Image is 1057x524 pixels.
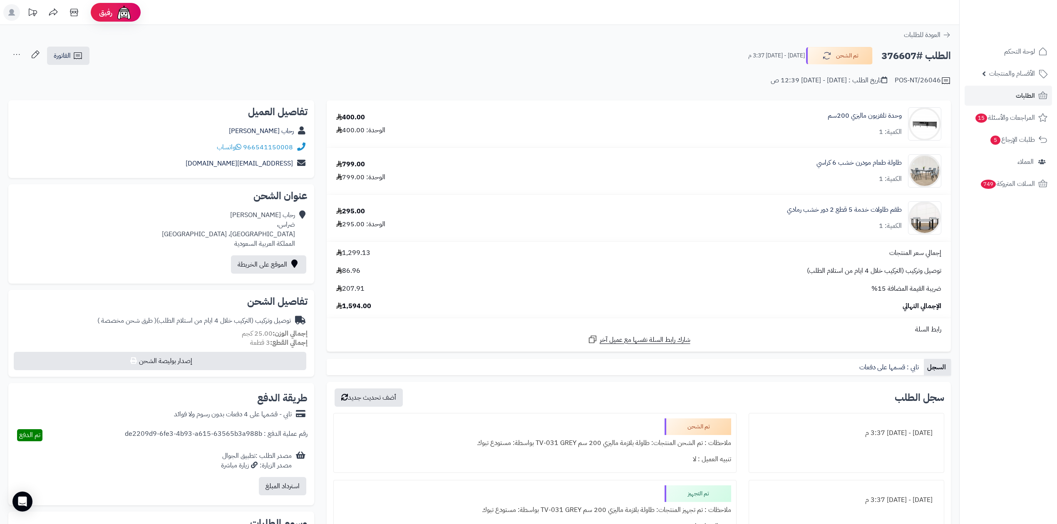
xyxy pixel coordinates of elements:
[336,266,360,276] span: 86.96
[588,334,690,345] a: شارك رابط السلة نفسها مع عميل آخر
[339,502,731,518] div: ملاحظات : تم تجهيز المنتجات: طاولة بلازمة ماليزي 200 سم TV-031 GREY بواسطة: مستودع تبوك
[787,205,902,215] a: طقم طاولات خدمة 5 قطع 2 دور خشب رمادي
[754,492,939,508] div: [DATE] - [DATE] 3:37 م
[871,284,941,294] span: ضريبة القيمة المضافة 15%
[242,329,308,339] small: 25.00 كجم
[748,52,805,60] small: [DATE] - [DATE] 3:37 م
[336,173,385,182] div: الوحدة: 799.00
[965,174,1052,194] a: السلات المتروكة749
[97,316,291,326] div: توصيل وتركيب (التركيب خلال 4 ايام من استلام الطلب)
[965,108,1052,128] a: المراجعات والأسئلة15
[908,107,941,141] img: 1739781919-220601011421-90x90.jpg
[339,435,731,451] div: ملاحظات : تم الشحن المنتجات: طاولة بلازمة ماليزي 200 سم TV-031 GREY بواسطة: مستودع تبوك
[335,388,403,407] button: أضف تحديث جديد
[965,152,1052,172] a: العملاء
[14,352,306,370] button: إصدار بوليصة الشحن
[879,221,902,231] div: الكمية: 1
[965,86,1052,106] a: الطلبات
[1016,90,1035,101] span: الطلبات
[336,160,365,169] div: 799.00
[273,329,308,339] strong: إجمالي الوزن:
[980,178,1035,190] span: السلات المتروكة
[889,248,941,258] span: إجمالي سعر المنتجات
[965,130,1052,150] a: طلبات الإرجاع5
[174,410,292,419] div: تابي - قسّمها على 4 دفعات بدون رسوم ولا فوائد
[116,4,132,21] img: ai-face.png
[12,492,32,512] div: Open Intercom Messenger
[336,302,371,311] span: 1,594.00
[895,393,944,403] h3: سجل الطلب
[336,248,370,258] span: 1,299.13
[771,76,887,85] div: تاريخ الطلب : [DATE] - [DATE] 12:39 ص
[330,325,948,334] div: رابط السلة
[1004,46,1035,57] span: لوحة التحكم
[879,127,902,137] div: الكمية: 1
[908,154,941,188] img: 1752669403-1-90x90.jpg
[807,266,941,276] span: توصيل وتركيب (التركيب خلال 4 ايام من استلام الطلب)
[828,111,902,121] a: وحدة تلفزيون ماليزي 200سم
[924,359,951,376] a: السجل
[270,338,308,348] strong: إجمالي القطع:
[22,4,43,23] a: تحديثات المنصة
[243,142,293,152] a: 966541150008
[19,430,40,440] span: تم الدفع
[754,425,939,441] div: [DATE] - [DATE] 3:37 م
[990,134,1035,146] span: طلبات الإرجاع
[856,359,924,376] a: تابي : قسمها على دفعات
[15,297,308,306] h2: تفاصيل الشحن
[903,302,941,311] span: الإجمالي النهائي
[47,47,89,65] a: الفاتورة
[975,112,1035,124] span: المراجعات والأسئلة
[221,461,292,470] div: مصدر الزيارة: زيارة مباشرة
[881,47,951,64] h2: الطلب #376607
[162,210,295,248] div: رحاب [PERSON_NAME] ضراس، [GEOGRAPHIC_DATA]، [GEOGRAPHIC_DATA] المملكة العربية السعودية
[904,30,951,40] a: العودة للطلبات
[15,191,308,201] h2: عنوان الشحن
[816,158,902,168] a: طاولة طعام مودرن خشب 6 كراسي
[97,316,156,326] span: ( طرق شحن مخصصة )
[989,68,1035,79] span: الأقسام والمنتجات
[186,158,293,168] a: [EMAIL_ADDRESS][DOMAIN_NAME]
[904,30,940,40] span: العودة للطلبات
[908,201,941,235] img: 1754737495-1-90x90.jpg
[1000,17,1049,35] img: logo-2.png
[54,51,71,61] span: الفاتورة
[250,338,308,348] small: 3 قطعة
[15,107,308,117] h2: تفاصيل العميل
[980,180,996,189] span: 749
[600,335,690,345] span: شارك رابط السلة نفسها مع عميل آخر
[879,174,902,184] div: الكمية: 1
[965,42,1052,62] a: لوحة التحكم
[975,114,987,123] span: 15
[336,126,385,135] div: الوحدة: 400.00
[257,393,308,403] h2: طريقة الدفع
[231,255,306,274] a: الموقع على الخريطة
[665,418,731,435] div: تم الشحن
[217,142,241,152] a: واتساب
[336,284,365,294] span: 207.91
[336,207,365,216] div: 295.00
[229,126,294,136] a: رحاب [PERSON_NAME]
[665,485,731,502] div: تم التجهيز
[336,113,365,122] div: 400.00
[806,47,873,64] button: تم الشحن
[336,220,385,229] div: الوحدة: 295.00
[221,451,292,470] div: مصدر الطلب :تطبيق الجوال
[990,136,1000,145] span: 5
[99,7,112,17] span: رفيق
[259,477,306,495] button: استرداد المبلغ
[339,451,731,467] div: تنبيه العميل : لا
[125,429,308,441] div: رقم عملية الدفع : de2209d9-6fe3-4b93-a615-63565b3a988b
[895,76,951,86] div: POS-NT/26046
[1017,156,1034,168] span: العملاء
